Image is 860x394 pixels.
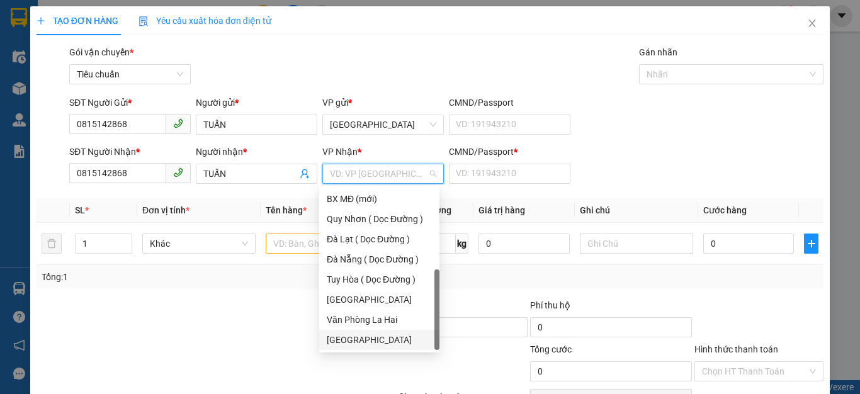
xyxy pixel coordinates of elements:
[266,205,307,215] span: Tên hàng
[575,198,698,223] th: Ghi chú
[449,96,570,110] div: CMND/Passport
[319,189,439,209] div: BX MĐ (mới)
[319,310,439,330] div: Văn Phòng La Hai
[150,234,248,253] span: Khác
[807,18,817,28] span: close
[173,118,183,128] span: phone
[327,333,432,347] div: [GEOGRAPHIC_DATA]
[478,205,525,215] span: Giá trị hàng
[580,234,693,254] input: Ghi Chú
[196,96,317,110] div: Người gửi
[319,290,439,310] div: Phú Lâm
[795,6,830,42] button: Close
[327,293,432,307] div: [GEOGRAPHIC_DATA]
[77,65,183,84] span: Tiêu chuẩn
[530,344,572,354] span: Tổng cước
[322,147,358,157] span: VP Nhận
[530,298,692,317] div: Phí thu hộ
[456,234,468,254] span: kg
[330,115,436,134] span: Phú Lâm
[75,205,85,215] span: SL
[69,47,133,57] span: Gói vận chuyển
[805,239,818,249] span: plus
[319,249,439,269] div: Đà Nẵng ( Dọc Đường )
[300,169,310,179] span: user-add
[142,205,190,215] span: Đơn vị tính
[327,192,432,206] div: BX MĐ (mới)
[327,313,432,327] div: Văn Phòng La Hai
[139,16,149,26] img: icon
[478,234,569,254] input: 0
[327,232,432,246] div: Đà Lạt ( Dọc Đường )
[694,344,778,354] label: Hình thức thanh toán
[322,96,444,110] div: VP gửi
[173,167,183,177] span: phone
[319,209,439,229] div: Quy Nhơn ( Dọc Đường )
[37,16,118,26] span: TẠO ĐƠN HÀNG
[42,234,62,254] button: delete
[266,234,379,254] input: VD: Bàn, Ghế
[319,330,439,350] div: Đà Lạt
[196,145,317,159] div: Người nhận
[139,16,271,26] span: Yêu cầu xuất hóa đơn điện tử
[42,270,333,284] div: Tổng: 1
[449,145,570,159] div: CMND/Passport
[327,252,432,266] div: Đà Nẵng ( Dọc Đường )
[327,212,432,226] div: Quy Nhơn ( Dọc Đường )
[327,273,432,286] div: Tuy Hòa ( Dọc Đường )
[319,269,439,290] div: Tuy Hòa ( Dọc Đường )
[69,96,191,110] div: SĐT Người Gửi
[69,145,191,159] div: SĐT Người Nhận
[703,205,747,215] span: Cước hàng
[319,229,439,249] div: Đà Lạt ( Dọc Đường )
[639,47,677,57] label: Gán nhãn
[804,234,818,254] button: plus
[37,16,45,25] span: plus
